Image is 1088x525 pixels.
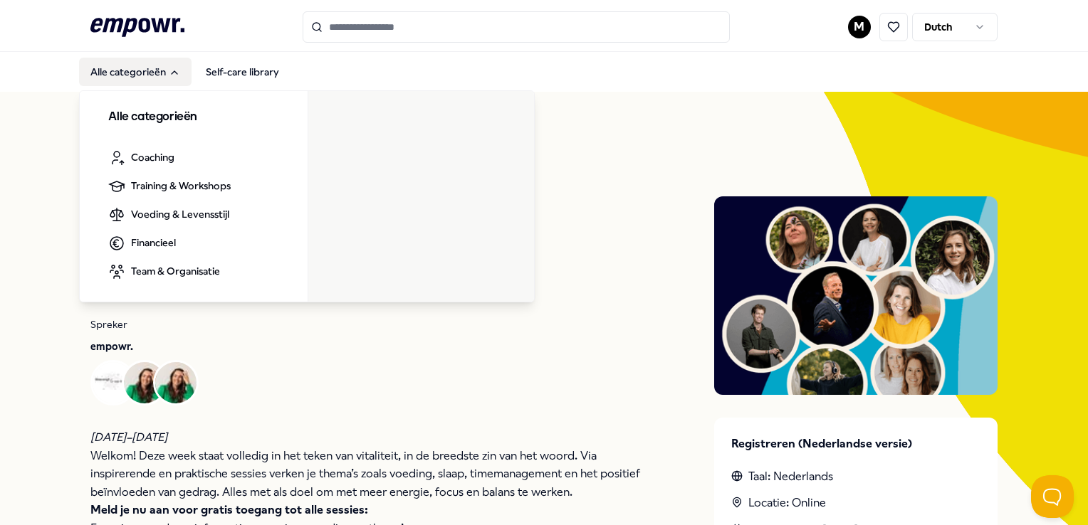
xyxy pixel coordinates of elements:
[131,178,231,193] span: Training & Workshops
[131,206,229,222] span: Voeding & Levensstijl
[97,201,241,229] a: Voeding & Levensstijl
[731,435,980,453] p: Registreren (Nederlandse versie)
[79,58,192,86] button: Alle categorieën
[848,16,871,38] button: M
[124,362,165,403] img: Avatar
[194,58,291,86] a: Self-care library
[97,172,242,201] a: Training & Workshops
[155,362,197,403] img: Avatar
[731,494,980,512] div: Locatie: Online
[1031,475,1074,518] iframe: Help Scout Beacon - Open
[90,317,657,332] p: Spreker
[714,196,998,396] img: Presenter image
[97,229,187,258] a: Financieel
[108,108,279,127] h3: Alle categorieën
[90,430,167,444] em: [DATE]–[DATE]
[731,467,980,486] div: Taal: Nederlands
[131,235,176,250] span: Financieel
[90,447,657,502] p: Welkom! Deze week staat volledig in het teken van vitaliteit, in de breedste zin van het woord. V...
[93,362,134,403] img: Avatar
[97,258,231,286] a: Team & Organisatie
[97,144,186,172] a: Coaching
[303,11,730,43] input: Search for products, categories or subcategories
[131,263,220,279] span: Team & Organisatie
[131,149,174,165] span: Coaching
[90,339,657,354] p: empowr.
[79,58,291,86] nav: Main
[90,503,368,516] strong: Meld je nu aan voor gratis toegang tot alle sessies:
[80,91,535,303] div: Alle categorieën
